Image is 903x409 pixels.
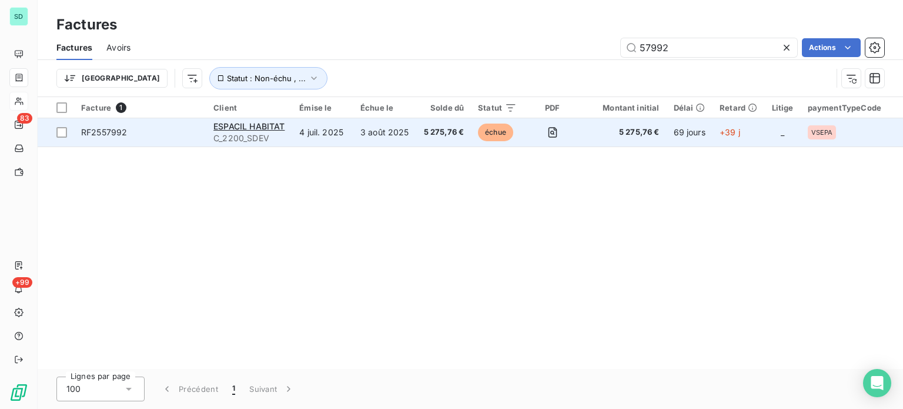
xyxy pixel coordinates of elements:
[674,103,706,112] div: Délai
[802,38,861,57] button: Actions
[213,121,285,131] span: ESPACIL HABITAT
[116,102,126,113] span: 1
[292,118,353,147] td: 4 juil. 2025
[213,132,285,144] span: C_2200_SDEV
[531,103,574,112] div: PDF
[360,103,409,112] div: Échue le
[353,118,416,147] td: 3 août 2025
[588,103,660,112] div: Montant initial
[772,103,794,112] div: Litige
[588,127,660,138] span: 5 275,76 €
[478,124,513,141] span: échue
[56,42,92,54] span: Factures
[225,377,242,401] button: 1
[621,38,797,57] input: Rechercher
[232,383,235,395] span: 1
[66,383,81,395] span: 100
[720,127,740,137] span: +39 j
[213,103,285,112] div: Client
[781,127,784,137] span: _
[227,74,306,83] span: Statut : Non-échu , ...
[423,103,464,112] div: Solde dû
[17,113,32,124] span: 83
[56,69,168,88] button: [GEOGRAPHIC_DATA]
[478,103,516,112] div: Statut
[811,129,833,136] span: VSEPA
[299,103,346,112] div: Émise le
[242,377,302,401] button: Suivant
[154,377,225,401] button: Précédent
[808,103,896,112] div: paymentTypeCode
[209,67,327,89] button: Statut : Non-échu , ...
[56,14,117,35] h3: Factures
[720,103,757,112] div: Retard
[9,383,28,402] img: Logo LeanPay
[667,118,713,147] td: 69 jours
[863,369,891,397] div: Open Intercom Messenger
[423,127,464,138] span: 5 275,76 €
[9,7,28,26] div: SD
[81,127,127,137] span: RF2557992
[12,277,32,288] span: +99
[106,42,131,54] span: Avoirs
[81,103,111,112] span: Facture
